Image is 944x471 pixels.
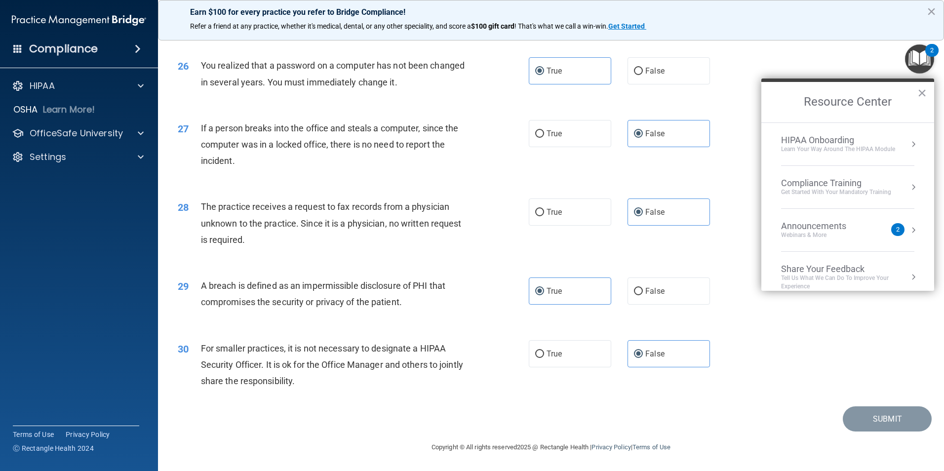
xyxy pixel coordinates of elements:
input: False [634,209,643,216]
strong: Get Started [608,22,645,30]
input: False [634,288,643,295]
div: Compliance Training [781,178,891,189]
p: Settings [30,151,66,163]
span: A breach is defined as an impermissible disclosure of PHI that compromises the security or privac... [201,280,445,307]
input: False [634,130,643,138]
p: OSHA [13,104,38,116]
div: 2 [930,50,934,63]
span: Ⓒ Rectangle Health 2024 [13,443,94,453]
span: False [645,129,665,138]
button: Submit [843,406,932,432]
a: Privacy Policy [591,443,630,451]
span: You realized that a password on a computer has not been changed in several years. You must immedi... [201,60,465,87]
span: 28 [178,201,189,213]
span: True [547,349,562,358]
span: If a person breaks into the office and steals a computer, since the computer was in a locked offi... [201,123,459,166]
p: Earn $100 for every practice you refer to Bridge Compliance! [190,7,912,17]
p: Learn More! [43,104,95,116]
input: False [634,351,643,358]
div: Tell Us What We Can Do to Improve Your Experience [781,274,914,291]
h4: Compliance [29,42,98,56]
span: For smaller practices, it is not necessary to designate a HIPAA Security Officer. It is ok for th... [201,343,463,386]
span: False [645,349,665,358]
a: Privacy Policy [66,430,110,439]
input: True [535,130,544,138]
span: False [645,207,665,217]
span: True [547,66,562,76]
img: PMB logo [12,10,146,30]
span: False [645,286,665,296]
div: HIPAA Onboarding [781,135,895,146]
div: Share Your Feedback [781,264,914,275]
input: True [535,68,544,75]
p: OfficeSafe University [30,127,123,139]
button: Open Resource Center, 2 new notifications [905,44,934,74]
button: Close [917,85,927,101]
div: Copyright © All rights reserved 2025 @ Rectangle Health | | [371,432,731,463]
h2: Resource Center [761,82,934,122]
span: 29 [178,280,189,292]
a: HIPAA [12,80,144,92]
span: True [547,129,562,138]
span: True [547,207,562,217]
span: 26 [178,60,189,72]
span: 27 [178,123,189,135]
div: Get Started with your mandatory training [781,188,891,196]
span: True [547,286,562,296]
span: Refer a friend at any practice, whether it's medical, dental, or any other speciality, and score a [190,22,471,30]
input: True [535,288,544,295]
span: 30 [178,343,189,355]
input: False [634,68,643,75]
div: Learn Your Way around the HIPAA module [781,145,895,154]
a: Get Started [608,22,646,30]
input: True [535,351,544,358]
div: Resource Center [761,78,934,291]
div: Webinars & More [781,231,866,239]
input: True [535,209,544,216]
button: Close [927,3,936,19]
a: OfficeSafe University [12,127,144,139]
strong: $100 gift card [471,22,514,30]
a: Terms of Use [13,430,54,439]
a: Settings [12,151,144,163]
span: The practice receives a request to fax records from a physician unknown to the practice. Since it... [201,201,462,244]
span: ! That's what we call a win-win. [514,22,608,30]
div: Announcements [781,221,866,232]
span: False [645,66,665,76]
a: Terms of Use [632,443,670,451]
p: HIPAA [30,80,55,92]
